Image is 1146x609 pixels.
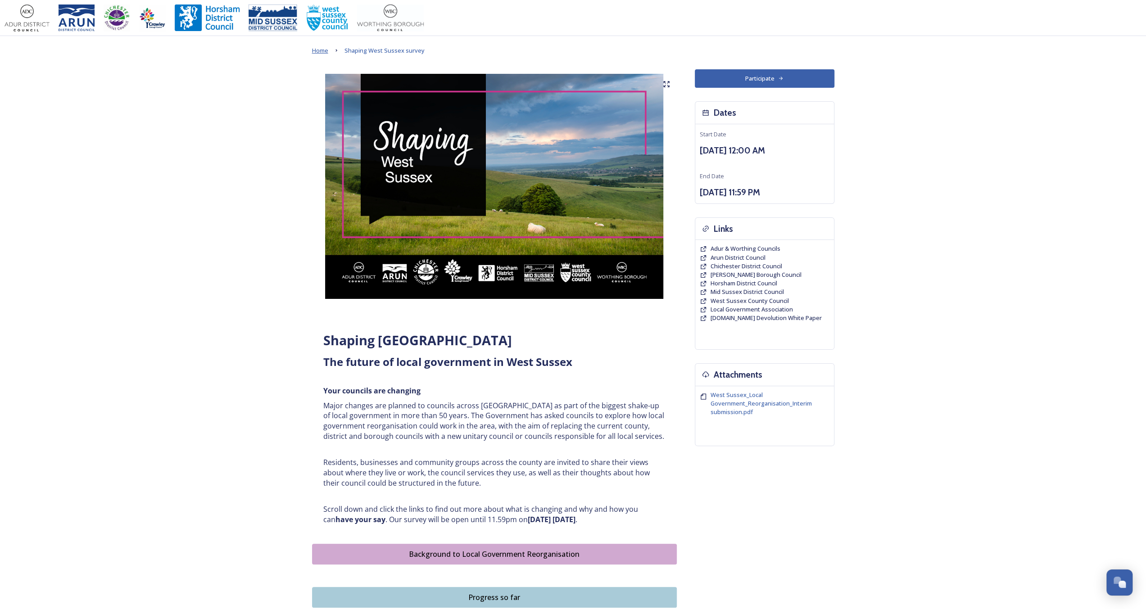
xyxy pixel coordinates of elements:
[711,391,812,416] span: West Sussex_Local Government_Reorganisation_Interim submission.pdf
[711,314,822,322] a: [DOMAIN_NAME] Devolution White Paper
[711,244,780,253] a: Adur & Worthing Councils
[312,544,677,564] button: Background to Local Government Reorganisation
[711,305,793,313] span: Local Government Association
[323,457,666,488] p: Residents, businesses and community groups across the county are invited to share their views abo...
[711,305,793,314] a: Local Government Association
[312,45,328,56] a: Home
[711,288,784,296] a: Mid Sussex District Council
[528,514,551,524] strong: [DATE]
[323,386,421,396] strong: Your councils are changing
[139,5,166,32] img: Crawley%20BC%20logo.jpg
[711,262,782,271] a: Chichester District Council
[700,130,726,138] span: Start Date
[317,549,672,559] div: Background to Local Government Reorganisation
[335,514,385,524] strong: have your say
[344,45,425,56] a: Shaping West Sussex survey
[700,144,829,157] h3: [DATE] 12:00 AM
[711,297,789,305] a: West Sussex County Council
[249,5,297,32] img: 150ppimsdc%20logo%20blue.png
[357,5,424,32] img: Worthing_Adur%20%281%29.jpg
[714,222,733,235] h3: Links
[711,279,777,287] span: Horsham District Council
[711,279,777,288] a: Horsham District Council
[312,587,677,608] button: Progress so far
[711,262,782,270] span: Chichester District Council
[553,514,575,524] strong: [DATE]
[714,368,762,381] h3: Attachments
[711,253,766,262] a: Arun District Council
[175,5,240,32] img: Horsham%20DC%20Logo.jpg
[59,5,95,32] img: Arun%20District%20Council%20logo%20blue%20CMYK.jpg
[306,5,349,32] img: WSCCPos-Spot-25mm.jpg
[323,331,512,349] strong: Shaping [GEOGRAPHIC_DATA]
[344,46,425,54] span: Shaping West Sussex survey
[1106,569,1132,595] button: Open Chat
[5,5,50,32] img: Adur%20logo%20%281%29.jpeg
[312,46,328,54] span: Home
[700,186,829,199] h3: [DATE] 11:59 PM
[714,106,736,119] h3: Dates
[695,69,834,88] button: Participate
[104,5,130,32] img: CDC%20Logo%20-%20you%20may%20have%20a%20better%20version.jpg
[317,592,672,603] div: Progress so far
[700,172,724,180] span: End Date
[711,271,802,279] a: [PERSON_NAME] Borough Council
[323,354,572,369] strong: The future of local government in West Sussex
[323,401,666,442] p: Major changes are planned to councils across [GEOGRAPHIC_DATA] as part of the biggest shake-up of...
[323,504,666,524] p: Scroll down and click the links to find out more about what is changing and why and how you can ....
